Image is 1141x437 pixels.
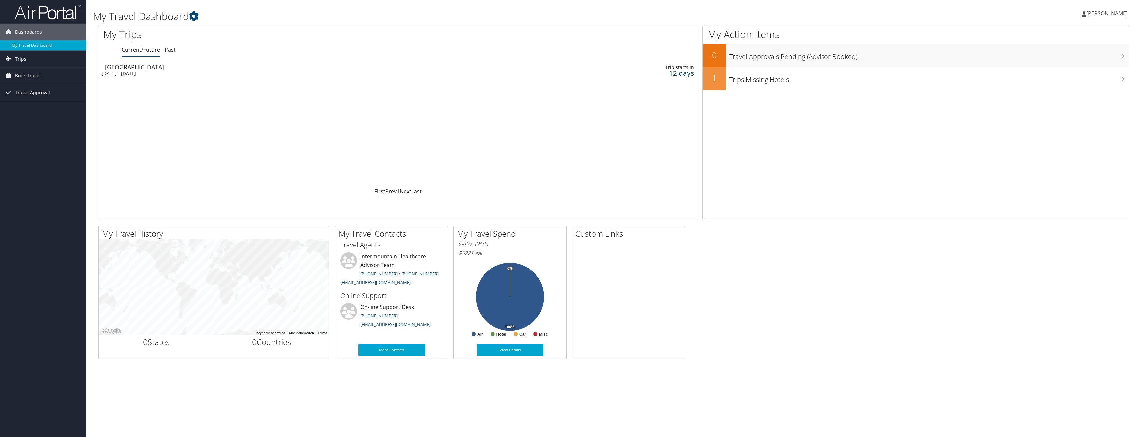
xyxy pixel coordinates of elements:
[340,240,443,250] h3: Travel Agents
[15,24,42,40] span: Dashboards
[340,279,411,285] a: [EMAIL_ADDRESS][DOMAIN_NAME]
[507,267,513,271] tspan: 0%
[143,336,148,347] span: 0
[165,46,176,53] a: Past
[360,271,439,277] a: [PHONE_NUMBER] / [PHONE_NUMBER]
[519,332,526,337] text: Car
[358,344,425,356] a: More Contacts
[554,64,694,70] div: Trip starts in
[15,51,26,67] span: Trips
[100,327,122,335] a: Open this area in Google Maps (opens a new window)
[219,336,324,348] h2: Countries
[102,71,460,76] div: [DATE] - [DATE]
[100,327,122,335] img: Google
[103,27,443,41] h1: My Trips
[337,252,446,288] li: Intermountain Healthcare Advisor Team
[459,240,561,247] h6: [DATE] - [DATE]
[256,331,285,335] button: Keyboard shortcuts
[93,9,787,23] h1: My Travel Dashboard
[340,291,443,300] h3: Online Support
[457,228,566,239] h2: My Travel Spend
[496,332,506,337] text: Hotel
[729,49,1129,61] h3: Travel Approvals Pending (Advisor Booked)
[318,331,327,335] a: Terms (opens in new tab)
[505,325,514,329] tspan: 100%
[15,4,81,20] img: airportal-logo.png
[102,228,329,239] h2: My Travel History
[374,188,385,195] a: First
[703,27,1129,41] h1: My Action Items
[1082,3,1134,23] a: [PERSON_NAME]
[15,84,50,101] span: Travel Approval
[105,64,463,70] div: [GEOGRAPHIC_DATA]
[15,68,41,84] span: Book Travel
[703,49,726,61] h2: 0
[397,188,400,195] a: 1
[122,46,160,53] a: Current/Future
[703,73,726,84] h2: 1
[104,336,209,348] h2: States
[539,332,548,337] text: Misc
[289,331,314,335] span: Map data ©2025
[554,70,694,76] div: 12 days
[337,303,446,330] li: On-line Support Desk
[459,249,471,257] span: $522
[703,44,1129,67] a: 0Travel Approvals Pending (Advisor Booked)
[1086,10,1128,17] span: [PERSON_NAME]
[575,228,685,239] h2: Custom Links
[385,188,397,195] a: Prev
[477,344,543,356] a: View Details
[477,332,483,337] text: Air
[703,67,1129,90] a: 1Trips Missing Hotels
[459,249,561,257] h6: Total
[411,188,422,195] a: Last
[360,313,398,319] a: [PHONE_NUMBER]
[252,336,257,347] span: 0
[339,228,448,239] h2: My Travel Contacts
[400,188,411,195] a: Next
[729,72,1129,84] h3: Trips Missing Hotels
[360,321,431,327] a: [EMAIL_ADDRESS][DOMAIN_NAME]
